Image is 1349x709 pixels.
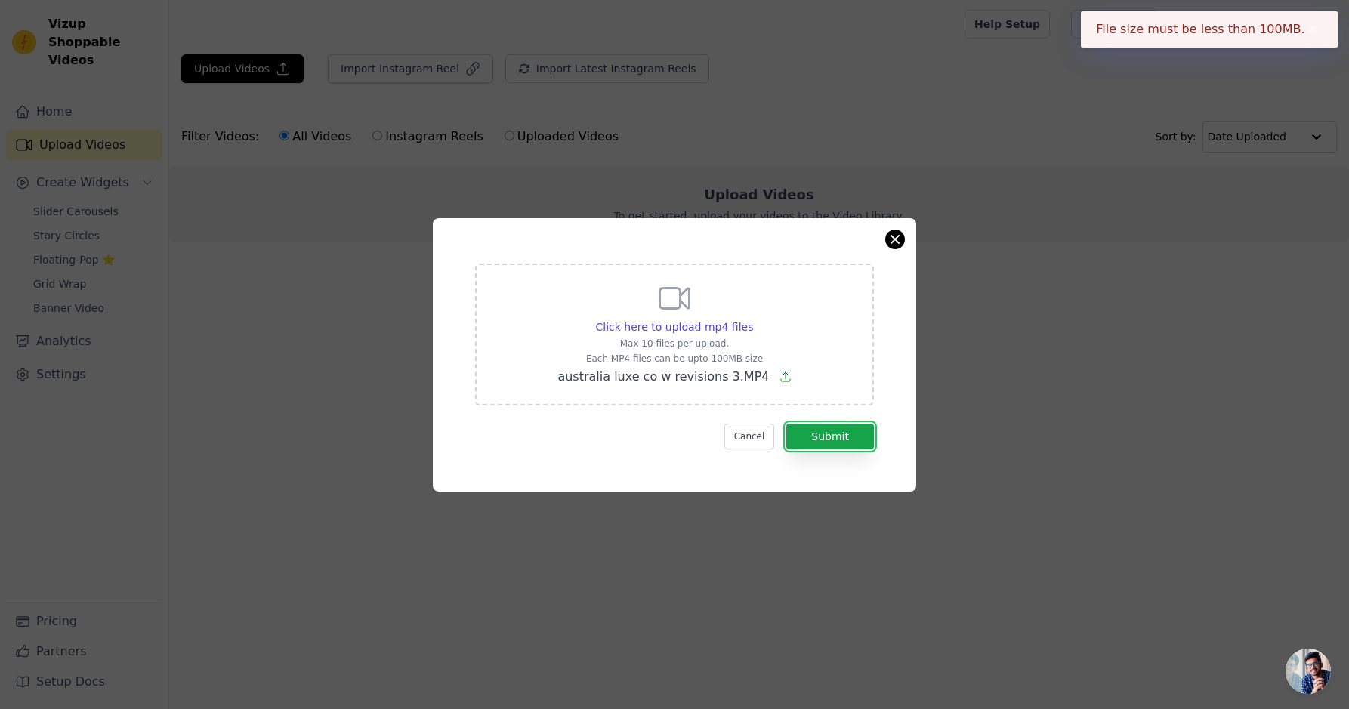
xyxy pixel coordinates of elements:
[1305,20,1323,39] button: Close
[886,230,904,248] button: Close modal
[557,353,791,365] p: Each MP4 files can be upto 100MB size
[724,424,775,449] button: Cancel
[557,338,791,350] p: Max 10 files per upload.
[596,321,754,333] span: Click here to upload mp4 files
[1286,649,1331,694] a: Open chat
[1081,11,1338,48] div: File size must be less than 100MB.
[557,369,769,384] span: australia luxe co w revisions 3.MP4
[786,424,874,449] button: Submit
